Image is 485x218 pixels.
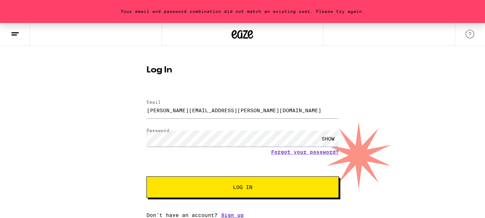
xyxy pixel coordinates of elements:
[271,149,339,155] a: Forgot your password?
[146,66,339,75] h1: Log In
[317,131,339,147] div: SHOW
[146,176,339,198] button: Log In
[233,185,252,190] span: Log In
[4,5,52,11] span: Hi. Need any help?
[146,128,169,133] label: Password
[146,102,339,118] input: Email
[146,100,161,104] label: Email
[221,212,244,218] a: Sign up
[146,212,339,218] div: Don't have an account?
